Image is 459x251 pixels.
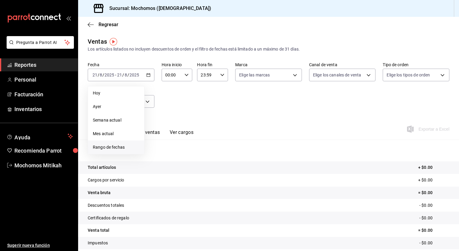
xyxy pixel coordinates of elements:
p: - $0.00 [419,240,449,246]
label: Tipo de orden [383,63,449,67]
label: Marca [235,63,302,67]
span: Rango de fechas [93,144,139,150]
span: / [98,73,99,77]
input: -- [117,73,122,77]
p: Resumen [88,147,449,154]
p: Venta total [88,227,109,234]
p: + $0.00 [418,164,449,171]
span: Ayer [93,104,139,110]
button: open_drawer_menu [66,16,71,20]
span: Inventarios [14,105,73,113]
span: / [122,73,124,77]
label: Fecha [88,63,154,67]
input: -- [99,73,102,77]
h3: Sucursal: Mochomos ([DEMOGRAPHIC_DATA]) [105,5,211,12]
div: navigation tabs [97,129,193,140]
button: Pregunta a Parrot AI [7,36,74,49]
span: Elige las marcas [239,72,270,78]
input: ---- [104,73,114,77]
input: -- [124,73,127,77]
p: Cargos por servicio [88,177,124,183]
input: -- [92,73,98,77]
p: = $0.00 [418,227,449,234]
a: Pregunta a Parrot AI [4,44,74,50]
span: Recomienda Parrot [14,147,73,155]
button: Regresar [88,22,118,27]
span: / [102,73,104,77]
p: - $0.00 [419,202,449,209]
p: Impuestos [88,240,108,246]
div: Ventas [88,37,107,46]
label: Canal de venta [309,63,376,67]
span: Reportes [14,61,73,69]
span: Elige los canales de venta [313,72,361,78]
span: Mochomos Mitikah [14,161,73,169]
div: Los artículos listados no incluyen descuentos de orden y el filtro de fechas está limitado a un m... [88,46,449,52]
span: Personal [14,76,73,84]
input: ---- [129,73,139,77]
label: Hora inicio [162,63,193,67]
img: Tooltip marker [110,38,117,45]
span: / [127,73,129,77]
span: Pregunta a Parrot AI [16,39,65,46]
span: - [115,73,116,77]
span: Regresar [99,22,118,27]
p: Total artículos [88,164,116,171]
p: Certificados de regalo [88,215,129,221]
button: Ver ventas [136,129,160,140]
p: - $0.00 [419,215,449,221]
span: Mes actual [93,131,139,137]
p: + $0.00 [418,177,449,183]
span: Sugerir nueva función [7,242,73,249]
button: Ver cargos [170,129,194,140]
span: Facturación [14,90,73,98]
p: Descuentos totales [88,202,124,209]
span: Hoy [93,90,139,96]
span: Ayuda [14,133,65,140]
p: = $0.00 [418,190,449,196]
label: Hora fin [197,63,228,67]
span: Semana actual [93,117,139,123]
p: Venta bruta [88,190,111,196]
span: Elige los tipos de orden [387,72,430,78]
